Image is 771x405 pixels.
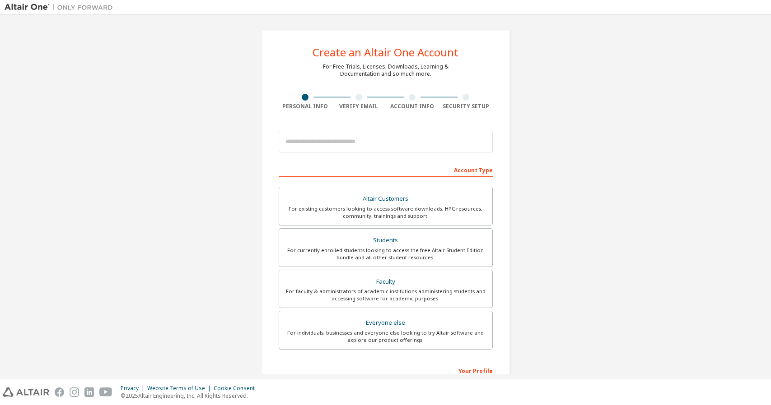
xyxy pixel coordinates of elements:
[285,205,487,220] div: For existing customers looking to access software downloads, HPC resources, community, trainings ...
[147,385,214,392] div: Website Terms of Use
[279,363,493,377] div: Your Profile
[332,103,386,110] div: Verify Email
[99,387,112,397] img: youtube.svg
[5,3,117,12] img: Altair One
[285,234,487,247] div: Students
[3,387,49,397] img: altair_logo.svg
[323,63,449,78] div: For Free Trials, Licenses, Downloads, Learning & Documentation and so much more.
[285,288,487,302] div: For faculty & administrators of academic institutions administering students and accessing softwa...
[279,103,332,110] div: Personal Info
[84,387,94,397] img: linkedin.svg
[285,247,487,261] div: For currently enrolled students looking to access the free Altair Student Edition bundle and all ...
[285,329,487,344] div: For individuals, businesses and everyone else looking to try Altair software and explore our prod...
[214,385,260,392] div: Cookie Consent
[285,193,487,205] div: Altair Customers
[279,162,493,177] div: Account Type
[55,387,64,397] img: facebook.svg
[313,47,458,58] div: Create an Altair One Account
[70,387,79,397] img: instagram.svg
[285,317,487,329] div: Everyone else
[285,276,487,288] div: Faculty
[121,392,260,400] p: © 2025 Altair Engineering, Inc. All Rights Reserved.
[439,103,493,110] div: Security Setup
[121,385,147,392] div: Privacy
[386,103,439,110] div: Account Info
